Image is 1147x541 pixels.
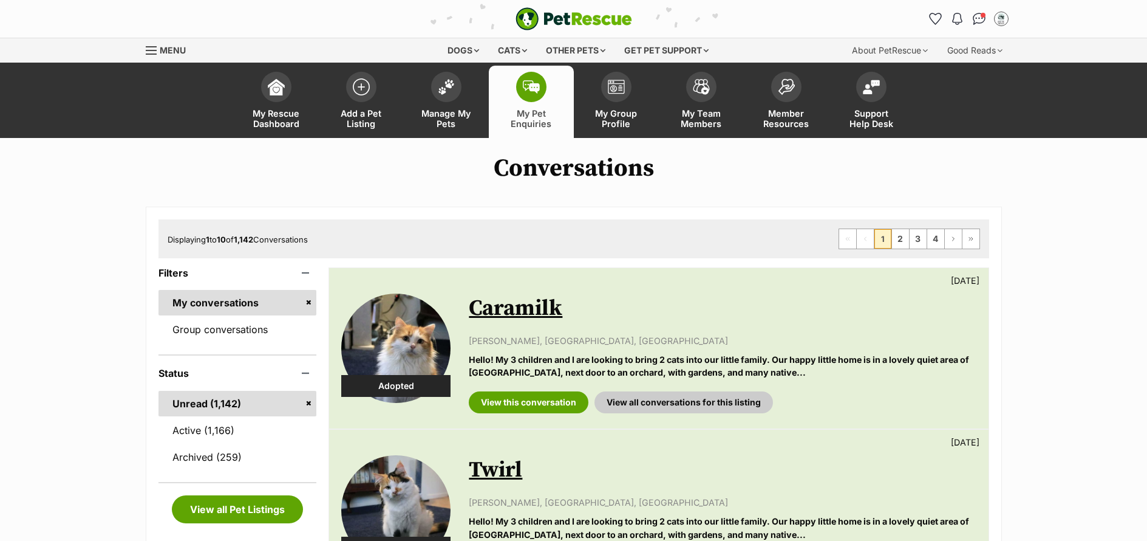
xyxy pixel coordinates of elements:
[158,267,317,278] header: Filters
[616,38,717,63] div: Get pet support
[172,495,303,523] a: View all Pet Listings
[469,496,976,509] p: [PERSON_NAME], [GEOGRAPHIC_DATA], [GEOGRAPHIC_DATA]
[839,229,856,249] span: First page
[952,13,962,25] img: notifications-46538b983faf8c2785f20acdc204bb7945ddae34d4c08c2a6579f10ce5e182be.svg
[973,13,985,25] img: chat-41dd97257d64d25036548639549fe6c8038ab92f7586957e7f3b1b290dea8141.svg
[574,66,659,138] a: My Group Profile
[469,295,562,322] a: Caramilk
[206,235,209,244] strong: 1
[839,229,980,249] nav: Pagination
[516,7,632,30] img: logo-e224e6f780fb5917bec1dbf3a21bbac754714ae5b6737aabdf751b685950b380.svg
[438,79,455,95] img: manage-my-pets-icon-02211641906a0b7f246fdf0571729dbe1e7629f14944591b6c1af311fb30b64b.svg
[234,235,253,244] strong: 1,142
[939,38,1011,63] div: Good Reads
[951,274,979,287] p: [DATE]
[874,229,891,249] span: Page 1
[504,108,559,129] span: My Pet Enquiries
[439,38,488,63] div: Dogs
[992,9,1011,29] button: My account
[217,235,226,244] strong: 10
[659,66,744,138] a: My Team Members
[341,294,451,403] img: Caramilk
[234,66,319,138] a: My Rescue Dashboard
[158,290,317,315] a: My conversations
[910,229,927,249] a: Page 3
[158,317,317,342] a: Group conversations
[341,375,451,397] div: Adopted
[419,108,474,129] span: Manage My Pets
[857,229,874,249] span: Previous page
[970,9,989,29] a: Conversations
[489,38,536,63] div: Cats
[268,78,285,95] img: dashboard-icon-eb2f2d2d3e046f16d808141f083e7271f6b2e854fb5c12c21221c1fb7104beca.svg
[537,38,614,63] div: Other pets
[516,7,632,30] a: PetRescue
[168,235,308,244] span: Displaying to of Conversations
[892,229,909,249] a: Page 2
[158,368,317,379] header: Status
[962,229,979,249] a: Last page
[778,78,795,95] img: member-resources-icon-8e73f808a243e03378d46382f2149f9095a855e16c252ad45f914b54edf8863c.svg
[594,391,773,413] a: View all conversations for this listing
[158,418,317,443] a: Active (1,166)
[926,9,1011,29] ul: Account quick links
[744,66,829,138] a: Member Resources
[863,80,880,94] img: help-desk-icon-fdf02630f3aa405de69fd3d07c3f3aa587a6932b1a1747fa1d2bba05be0121f9.svg
[158,444,317,470] a: Archived (259)
[469,457,522,484] a: Twirl
[523,80,540,94] img: pet-enquiries-icon-7e3ad2cf08bfb03b45e93fb7055b45f3efa6380592205ae92323e6603595dc1f.svg
[674,108,729,129] span: My Team Members
[469,515,976,541] p: Hello! My 3 children and I are looking to bring 2 cats into our little family. Our happy little h...
[693,79,710,95] img: team-members-icon-5396bd8760b3fe7c0b43da4ab00e1e3bb1a5d9ba89233759b79545d2d3fc5d0d.svg
[951,436,979,449] p: [DATE]
[927,229,944,249] a: Page 4
[759,108,814,129] span: Member Resources
[469,334,976,347] p: [PERSON_NAME], [GEOGRAPHIC_DATA], [GEOGRAPHIC_DATA]
[948,9,967,29] button: Notifications
[608,80,625,94] img: group-profile-icon-3fa3cf56718a62981997c0bc7e787c4b2cf8bcc04b72c1350f741eb67cf2f40e.svg
[319,66,404,138] a: Add a Pet Listing
[146,38,194,60] a: Menu
[334,108,389,129] span: Add a Pet Listing
[945,229,962,249] a: Next page
[926,9,945,29] a: Favourites
[160,45,186,55] span: Menu
[469,353,976,379] p: Hello! My 3 children and I are looking to bring 2 cats into our little family. Our happy little h...
[995,13,1007,25] img: Belle Vie Animal Rescue profile pic
[829,66,914,138] a: Support Help Desk
[844,108,899,129] span: Support Help Desk
[489,66,574,138] a: My Pet Enquiries
[353,78,370,95] img: add-pet-listing-icon-0afa8454b4691262ce3f59096e99ab1cd57d4a30225e0717b998d2c9b9846f56.svg
[589,108,644,129] span: My Group Profile
[469,391,588,413] a: View this conversation
[404,66,489,138] a: Manage My Pets
[249,108,304,129] span: My Rescue Dashboard
[843,38,936,63] div: About PetRescue
[158,391,317,416] a: Unread (1,142)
